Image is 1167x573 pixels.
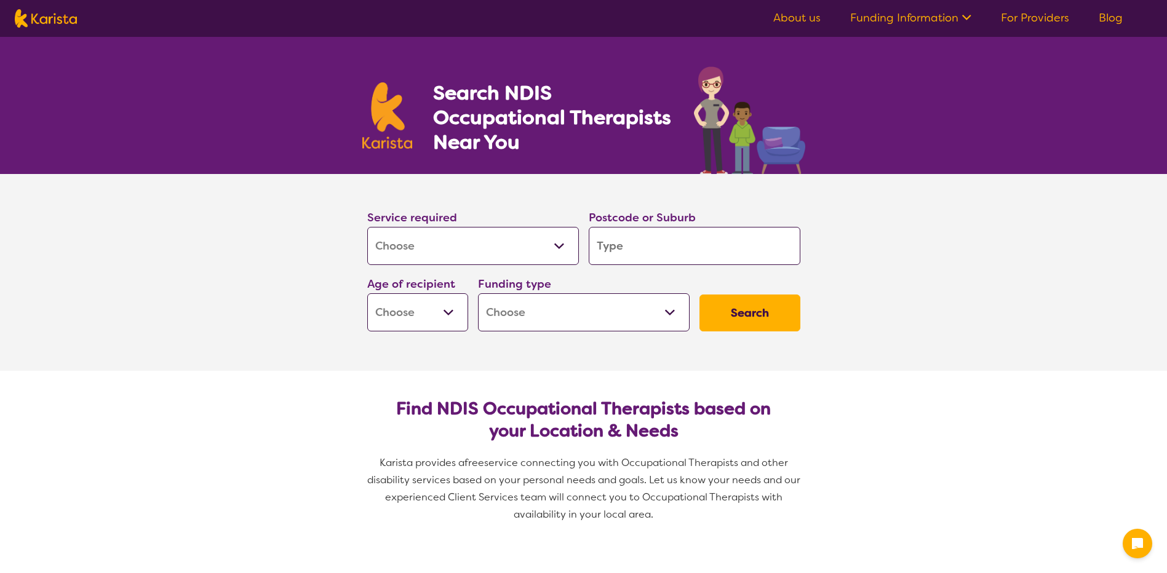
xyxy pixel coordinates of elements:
label: Postcode or Suburb [589,210,696,225]
a: For Providers [1001,10,1069,25]
span: service connecting you with Occupational Therapists and other disability services based on your p... [367,456,803,521]
label: Funding type [478,277,551,291]
img: occupational-therapy [694,66,805,174]
img: Karista logo [362,82,413,149]
a: Blog [1099,10,1123,25]
a: About us [773,10,821,25]
button: Search [699,294,800,331]
a: Funding Information [850,10,971,25]
span: free [464,456,484,469]
input: Type [589,227,800,265]
h2: Find NDIS Occupational Therapists based on your Location & Needs [377,398,791,442]
span: Karista provides a [380,456,464,469]
label: Age of recipient [367,277,455,291]
img: Karista logo [15,9,77,28]
h1: Search NDIS Occupational Therapists Near You [433,81,672,154]
label: Service required [367,210,457,225]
